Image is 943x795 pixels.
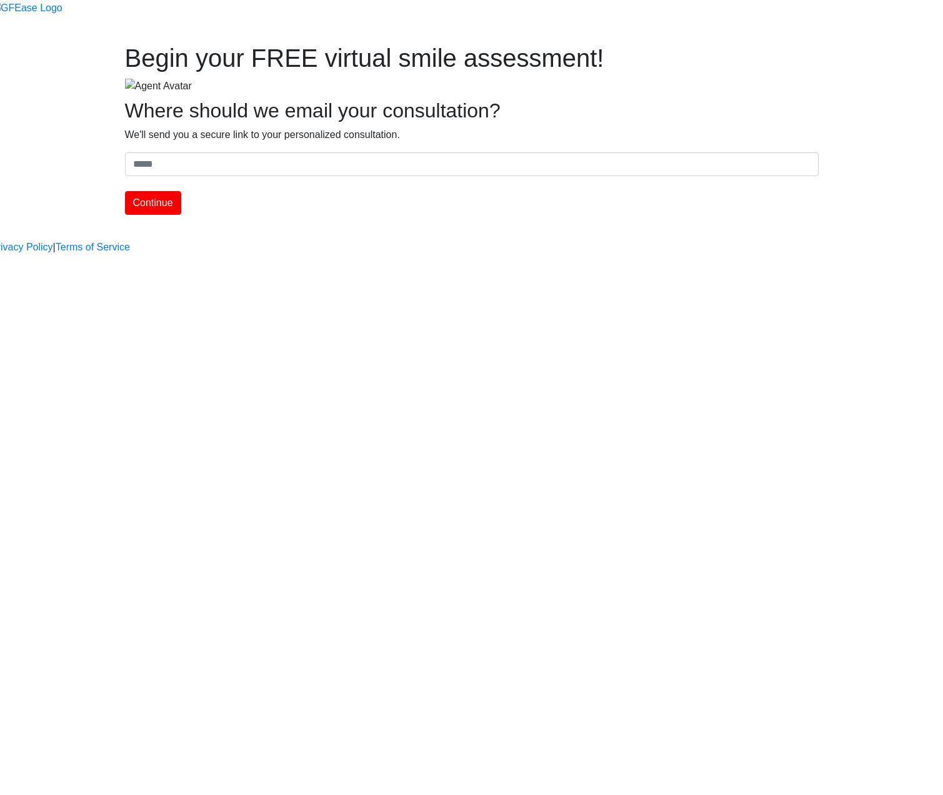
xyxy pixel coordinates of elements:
p: We'll send you a secure link to your personalized consultation. [125,127,819,142]
h2: Where should we email your consultation? [125,99,819,122]
h1: Begin your FREE virtual smile assessment! [125,43,819,73]
a: Terms of Service [56,240,130,255]
a: | [53,240,56,255]
button: Continue [125,191,181,215]
img: Agent Avatar [125,79,192,94]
